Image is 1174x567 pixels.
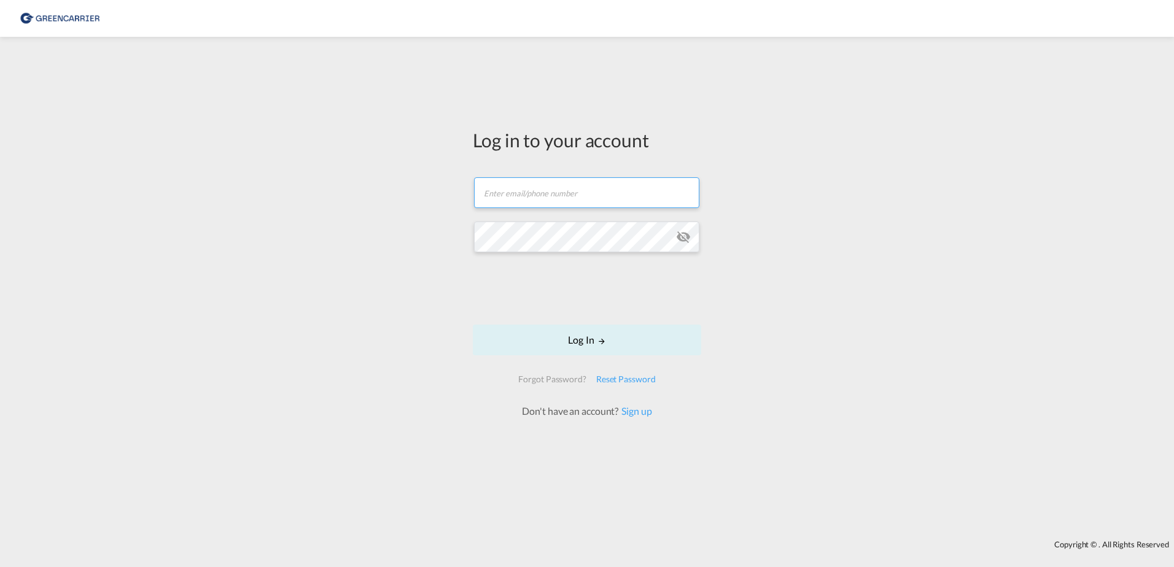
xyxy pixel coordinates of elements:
div: Log in to your account [473,127,701,153]
img: 8cf206808afe11efa76fcd1e3d746489.png [18,5,101,33]
div: Don't have an account? [508,404,665,418]
md-icon: icon-eye-off [676,229,691,244]
iframe: reCAPTCHA [494,264,680,312]
input: Enter email/phone number [474,177,699,208]
div: Reset Password [591,368,661,390]
button: LOGIN [473,325,701,355]
a: Sign up [618,405,651,417]
div: Forgot Password? [513,368,591,390]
